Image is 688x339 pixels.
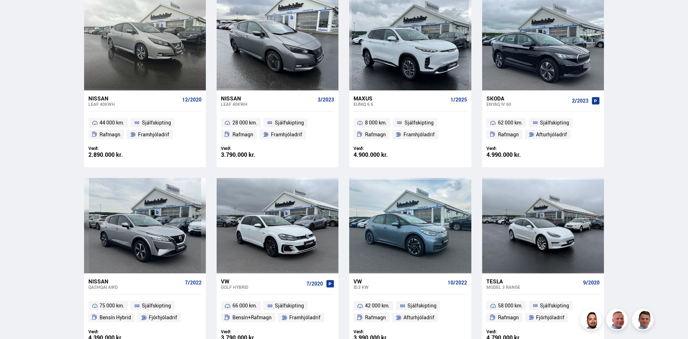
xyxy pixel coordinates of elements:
[232,301,257,310] span: 66 000 km.
[318,97,334,103] span: 3/2023
[142,301,171,310] span: Sjálfskipting
[354,102,447,107] div: Euniq 6 6
[583,280,600,286] span: 9/2020
[354,284,444,289] div: ID.3 KW
[365,130,386,139] span: Rafmagn
[100,313,131,322] span: Bensín Hybrid
[403,313,434,322] span: Afturhjóladrif
[232,118,257,127] span: 28 000 km.
[354,146,410,151] div: Verð:
[221,284,304,289] div: Golf HYBRID
[448,280,467,286] span: 10/2022
[88,278,182,284] div: Nissan
[486,329,543,334] div: Verð:
[403,130,435,139] span: Framhjóladrif
[486,102,569,107] div: Enyaq iV 60
[232,313,272,322] span: Bensín+Rafmagn
[498,118,523,127] span: 62 000 km.
[540,301,569,310] span: Sjálfskipting
[6,3,27,24] button: Open LiveChat chat widget
[221,95,315,102] div: Nissan
[88,102,179,107] div: Leaf 40KWH
[84,90,206,167] a: Nissan Leaf 40KWH 12/2020 44 000 km. Sjálfskipting Rafmagn Framhjóladrif Verð: 2.890.000 kr.
[486,95,569,102] div: Skoda
[486,284,580,289] div: Model 3 RANGE
[486,146,543,151] div: Verð:
[306,281,323,287] span: 7/2020
[581,310,603,331] img: nhp88E3Fdnt1Opn2.png
[88,95,179,102] div: Nissan
[405,118,434,127] span: Sjálfskipting
[354,329,410,334] div: Verð:
[365,118,387,127] span: 8 000 km.
[142,118,171,127] span: Sjálfskipting
[407,301,437,310] span: Sjálfskipting
[498,313,519,322] span: Rafmagn
[182,97,202,103] span: 12/2020
[217,90,338,167] a: Nissan Leaf 40KWH 3/2023 28 000 km. Sjálfskipting Rafmagn Framhjóladrif Verð: 3.790.000 kr.
[607,310,629,331] img: siFngHWaQ9KaOqBr.png
[486,278,580,284] div: Tesla
[100,118,124,127] span: 44 000 km.
[88,329,145,334] div: Verð:
[365,313,386,322] span: Rafmagn
[633,310,655,331] img: FbJEzSuNWCJXmdc-.webp
[221,278,304,284] div: VW
[185,280,202,286] span: 7/2022
[138,130,169,139] span: Framhjóladrif
[498,301,523,310] span: 58 000 km.
[88,152,145,158] div: 2.890.000 kr.
[482,90,604,167] a: Skoda Enyaq iV 60 2/2023 62 000 km. Sjálfskipting Rafmagn Afturhjóladrif Verð: 4.990.000 kr.
[498,130,519,139] span: Rafmagn
[451,97,467,103] span: 1/2025
[536,130,567,139] span: Afturhjóladrif
[275,301,304,310] span: Sjálfskipting
[365,301,390,310] span: 42 000 km.
[100,130,120,139] span: Rafmagn
[540,118,569,127] span: Sjálfskipting
[354,95,447,102] div: Maxus
[275,118,304,127] span: Sjálfskipting
[486,152,543,158] div: 4.990.000 kr.
[536,313,564,322] span: Fjórhjóladrif
[221,329,278,334] div: Verð:
[88,284,182,289] div: Qashqai AWD
[221,146,278,151] div: Verð:
[100,301,124,310] span: 75 000 km.
[354,152,410,158] div: 4.900.000 kr.
[149,313,177,322] span: Fjórhjóladrif
[349,90,471,167] a: Maxus Euniq 6 6 1/2025 8 000 km. Sjálfskipting Rafmagn Framhjóladrif Verð: 4.900.000 kr.
[572,98,588,104] span: 2/2023
[271,130,302,139] span: Framhjóladrif
[221,152,278,158] div: 3.790.000 kr.
[232,130,253,139] span: Rafmagn
[221,102,315,107] div: Leaf 40KWH
[289,313,320,322] span: Framhjóladrif
[88,146,145,151] div: Verð:
[354,278,444,284] div: VW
